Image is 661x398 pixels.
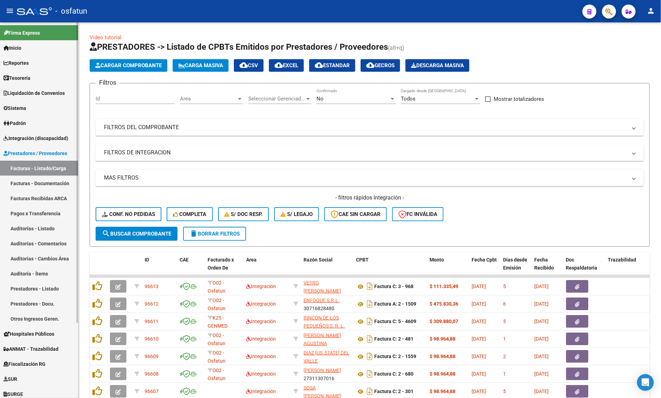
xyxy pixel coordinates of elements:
span: [DATE] [535,301,549,307]
span: K25 - GENMED [208,315,228,329]
datatable-header-cell: Días desde Emisión [500,252,532,283]
span: O02 - Osfatun Propio [208,333,225,354]
strong: Factura C: 3 - 968 [374,284,413,289]
span: 96609 [145,354,159,359]
span: CAE SIN CARGAR [330,211,381,217]
span: Facturado x Orden De [208,257,234,271]
button: S/ legajo [274,207,319,221]
span: [DATE] [535,371,549,377]
strong: $ 98.964,88 [430,389,455,394]
datatable-header-cell: Area [243,252,291,283]
button: Completa [167,207,213,221]
strong: $ 111.335,49 [430,284,458,289]
span: PRESTADORES -> Listado de CPBTs Emitidos por Prestadores / Proveedores [90,42,388,52]
button: Buscar Comprobante [96,227,178,241]
span: Buscar Comprobante [102,231,171,237]
i: Descargar documento [365,298,374,309]
span: 96611 [145,319,159,324]
mat-icon: menu [6,7,14,15]
span: Conf. no pedidas [102,211,155,217]
span: 6 [503,301,506,307]
span: Inicio [4,44,21,52]
span: [DATE] [535,284,549,289]
button: Cargar Comprobante [90,59,167,72]
span: [DATE] [535,354,549,359]
span: S/ Doc Resp. [224,211,263,217]
strong: Factura C: 2 - 680 [374,371,413,377]
span: [DATE] [472,371,486,377]
span: ID [145,257,149,263]
span: SUR [4,375,17,383]
span: Integración [246,354,276,359]
div: 30604392280 [304,314,350,329]
span: (alt+q) [388,44,404,51]
button: Conf. no pedidas [96,207,161,221]
span: SURGE [4,390,23,398]
mat-panel-title: MAS FILTROS [104,174,627,182]
span: Carga Masiva [178,62,223,69]
div: Open Intercom Messenger [637,374,654,391]
button: S/ Doc Resp. [218,207,269,221]
span: 96610 [145,336,159,342]
strong: Factura A: 2 - 1509 [374,301,416,307]
h3: Filtros [96,78,120,88]
button: CAE SIN CARGAR [324,207,387,221]
span: [DATE] [472,284,486,289]
div: 27317283488 [304,279,350,294]
span: FC Inválida [398,211,437,217]
mat-expansion-panel-header: FILTROS DEL COMPROBANTE [96,119,644,136]
span: [DATE] [472,389,486,394]
span: EXCEL [274,62,298,69]
span: Mostrar totalizadores [494,95,544,103]
datatable-header-cell: ID [142,252,177,283]
span: Seleccionar Gerenciador [248,96,305,102]
span: Gecros [366,62,395,69]
span: Integración [246,301,276,307]
strong: $ 309.880,07 [430,319,458,324]
span: Liquidación de Convenios [4,89,65,97]
i: Descargar documento [365,386,374,397]
span: O02 - Osfatun Propio [208,368,225,389]
span: 5 [503,319,506,324]
span: 1 [503,336,506,342]
span: Doc Respaldatoria [566,257,598,271]
mat-icon: person [647,7,655,15]
i: Descargar documento [365,368,374,379]
span: [DATE] [535,336,549,342]
span: 96612 [145,301,159,307]
span: Fiscalización RG [4,360,46,368]
div: 27256466495 [304,331,350,346]
span: Integración (discapacidad) [4,134,68,142]
span: Monto [430,257,444,263]
span: Reportes [4,59,29,67]
span: Integración [246,336,276,342]
div: 27311307016 [304,366,350,381]
datatable-header-cell: CPBT [353,252,427,283]
strong: $ 98.964,88 [430,336,455,342]
span: ENFOQUE S.R.L. [304,298,340,303]
span: 5 [503,389,506,394]
div: 30716828480 [304,296,350,311]
strong: $ 98.964,88 [430,371,455,377]
span: S/ legajo [280,211,313,217]
a: Video tutorial [90,34,121,41]
span: Prestadores / Proveedores [4,149,67,157]
button: EXCEL [269,59,304,72]
button: Estandar [309,59,355,72]
strong: Factura C: 2 - 1559 [374,354,416,359]
span: - osfatun [55,4,87,19]
span: Borrar Filtros [189,231,240,237]
span: Hospitales Públicos [4,330,54,338]
mat-icon: cloud_download [239,61,248,69]
div: 27349538887 [304,349,350,364]
span: [PERSON_NAME] [304,368,341,373]
strong: Factura C: 2 - 481 [374,336,413,342]
span: [DATE] [472,319,486,324]
mat-expansion-panel-header: MAS FILTROS [96,169,644,186]
mat-icon: delete [189,229,198,238]
span: Días desde Emisión [503,257,528,271]
span: 96607 [145,389,159,394]
span: 2 [503,354,506,359]
mat-icon: cloud_download [366,61,375,69]
button: Gecros [361,59,400,72]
